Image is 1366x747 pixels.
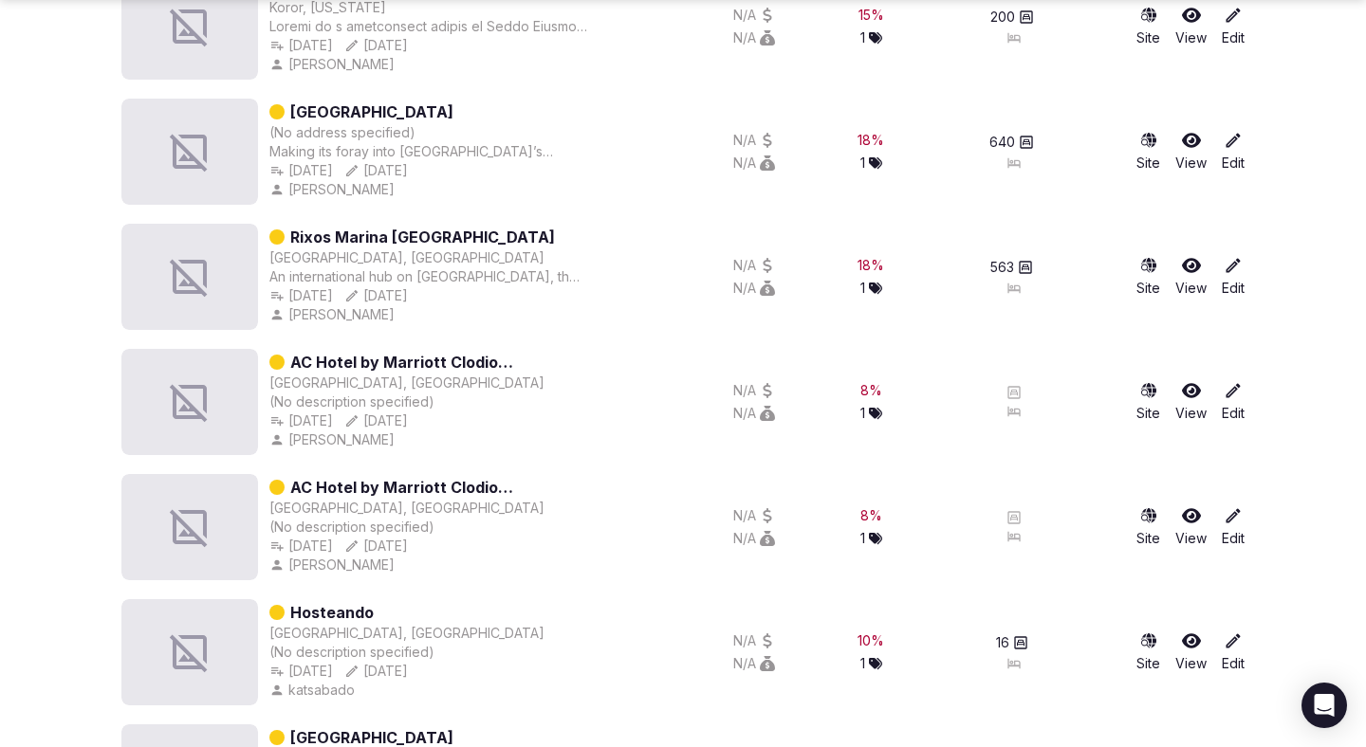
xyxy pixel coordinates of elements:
[269,624,545,643] button: [GEOGRAPHIC_DATA], [GEOGRAPHIC_DATA]
[290,226,555,248] a: Rixos Marina [GEOGRAPHIC_DATA]
[989,133,1034,152] button: 640
[269,267,587,286] div: An international hub on [GEOGRAPHIC_DATA], the [GEOGRAPHIC_DATA]'s capital is home to unrivaled a...
[733,654,775,673] button: N/A
[269,55,398,74] button: [PERSON_NAME]
[1136,381,1160,423] button: Site
[860,154,882,173] button: 1
[733,154,775,173] div: N/A
[269,662,333,681] button: [DATE]
[733,529,775,548] div: N/A
[860,529,882,548] button: 1
[858,256,884,275] button: 18%
[269,643,545,662] div: (No description specified)
[858,131,884,150] div: 18 %
[344,286,408,305] div: [DATE]
[860,28,882,47] button: 1
[996,633,1009,652] span: 16
[1136,6,1160,47] a: Site
[269,248,545,267] button: [GEOGRAPHIC_DATA], [GEOGRAPHIC_DATA]
[269,180,398,199] div: [PERSON_NAME]
[269,537,333,556] button: [DATE]
[1175,506,1207,548] a: View
[1175,6,1207,47] a: View
[269,373,545,392] button: [GEOGRAPHIC_DATA], [GEOGRAPHIC_DATA]
[344,537,408,556] button: [DATE]
[1136,506,1160,548] a: Site
[344,411,408,430] button: [DATE]
[269,142,587,161] div: Making its foray into [GEOGRAPHIC_DATA]’s hospitality sector, Rotana, one of the leading hotel ma...
[733,631,775,650] div: N/A
[860,279,882,298] button: 1
[990,258,1033,277] button: 563
[269,556,398,574] button: [PERSON_NAME]
[269,36,333,55] button: [DATE]
[996,633,1028,652] button: 16
[269,17,587,36] div: Loremi do s ametconsect adipis el Seddo Eiusmo Tempo, incidid ut Laboree Dolore magna aliquaenima...
[1222,6,1245,47] a: Edit
[1136,256,1160,298] button: Site
[269,286,333,305] button: [DATE]
[344,662,408,681] button: [DATE]
[858,631,884,650] button: 10%
[269,499,545,518] div: [GEOGRAPHIC_DATA], [GEOGRAPHIC_DATA]
[860,381,882,400] button: 8%
[269,392,587,411] div: (No description specified)
[269,161,333,180] button: [DATE]
[733,279,775,298] div: N/A
[860,381,882,400] div: 8 %
[1175,381,1207,423] a: View
[733,404,775,423] button: N/A
[1136,131,1160,173] a: Site
[290,476,587,499] a: AC Hotel by Marriott Clodio [GEOGRAPHIC_DATA]
[1175,631,1207,673] a: View
[1222,381,1245,423] a: Edit
[858,131,884,150] button: 18%
[344,161,408,180] button: [DATE]
[269,123,415,142] button: (No address specified)
[269,305,398,324] button: [PERSON_NAME]
[990,258,1014,277] span: 563
[290,100,453,123] a: [GEOGRAPHIC_DATA]
[860,506,882,525] div: 8 %
[269,681,359,700] button: katsabado
[733,506,775,525] button: N/A
[733,28,775,47] button: N/A
[860,404,882,423] button: 1
[1136,631,1160,673] a: Site
[733,381,775,400] div: N/A
[344,36,408,55] button: [DATE]
[269,430,398,449] button: [PERSON_NAME]
[269,411,333,430] button: [DATE]
[1222,631,1245,673] a: Edit
[860,654,882,673] button: 1
[269,518,587,537] div: (No description specified)
[858,631,884,650] div: 10 %
[733,256,775,275] button: N/A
